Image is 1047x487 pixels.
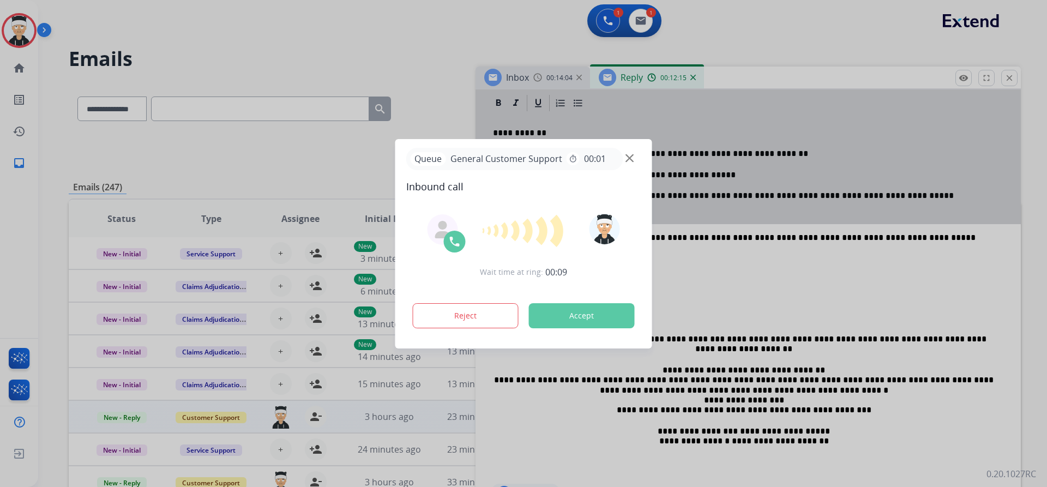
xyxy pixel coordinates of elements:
[625,154,634,162] img: close-button
[434,221,452,238] img: agent-avatar
[448,235,461,248] img: call-icon
[584,152,606,165] span: 00:01
[569,154,577,163] mat-icon: timer
[446,152,567,165] span: General Customer Support
[411,152,446,166] p: Queue
[986,467,1036,480] p: 0.20.1027RC
[545,266,567,279] span: 00:09
[589,214,619,244] img: avatar
[413,303,519,328] button: Reject
[529,303,635,328] button: Accept
[406,179,641,194] span: Inbound call
[480,267,543,278] span: Wait time at ring:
